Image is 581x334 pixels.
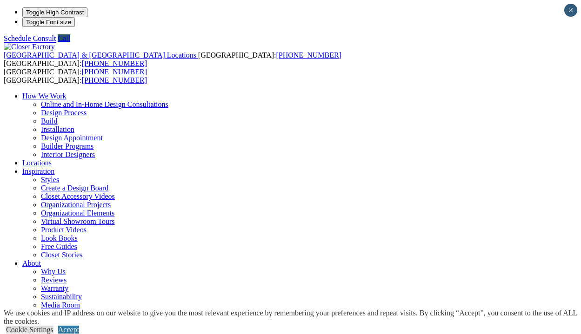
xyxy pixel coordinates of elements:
a: Media Room [41,301,80,309]
a: Styles [41,176,59,183]
a: Cookie Settings [6,326,53,334]
a: [PHONE_NUMBER] [82,76,147,84]
a: Accept [58,326,79,334]
a: Virtual Showroom Tours [41,217,115,225]
a: [PHONE_NUMBER] [82,59,147,67]
a: Build [41,117,58,125]
a: Product Videos [41,226,87,234]
a: Organizational Elements [41,209,114,217]
span: Toggle High Contrast [26,9,84,16]
button: Toggle Font size [22,17,75,27]
a: [PHONE_NUMBER] [82,68,147,76]
a: Design Appointment [41,134,103,142]
a: Organizational Projects [41,201,111,209]
a: Why Us [41,268,66,275]
a: About [22,259,41,267]
a: [GEOGRAPHIC_DATA] & [GEOGRAPHIC_DATA] Locations [4,51,198,59]
span: [GEOGRAPHIC_DATA]: [GEOGRAPHIC_DATA]: [4,51,341,67]
a: How We Work [22,92,67,100]
button: Close [564,4,577,17]
a: Look Books [41,234,78,242]
a: Warranty [41,284,68,292]
a: [PHONE_NUMBER] [276,51,341,59]
a: Closet Stories [41,251,82,259]
a: Builder Programs [41,142,93,150]
a: Locations [22,159,52,167]
a: Inspiration [22,167,54,175]
a: Installation [41,125,74,133]
a: Sustainability [41,293,82,301]
a: Create a Design Board [41,184,108,192]
a: Design Process [41,109,87,117]
a: Call [58,34,70,42]
a: Schedule Consult [4,34,56,42]
span: [GEOGRAPHIC_DATA] & [GEOGRAPHIC_DATA] Locations [4,51,196,59]
img: Closet Factory [4,43,55,51]
a: Free Guides [41,242,77,250]
a: Reviews [41,276,67,284]
span: [GEOGRAPHIC_DATA]: [GEOGRAPHIC_DATA]: [4,68,147,84]
a: Online and In-Home Design Consultations [41,100,168,108]
a: Closet Accessory Videos [41,192,115,200]
button: Toggle High Contrast [22,7,87,17]
a: Interior Designers [41,151,95,158]
span: Toggle Font size [26,19,71,26]
div: We use cookies and IP address on our website to give you the most relevant experience by remember... [4,309,581,326]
